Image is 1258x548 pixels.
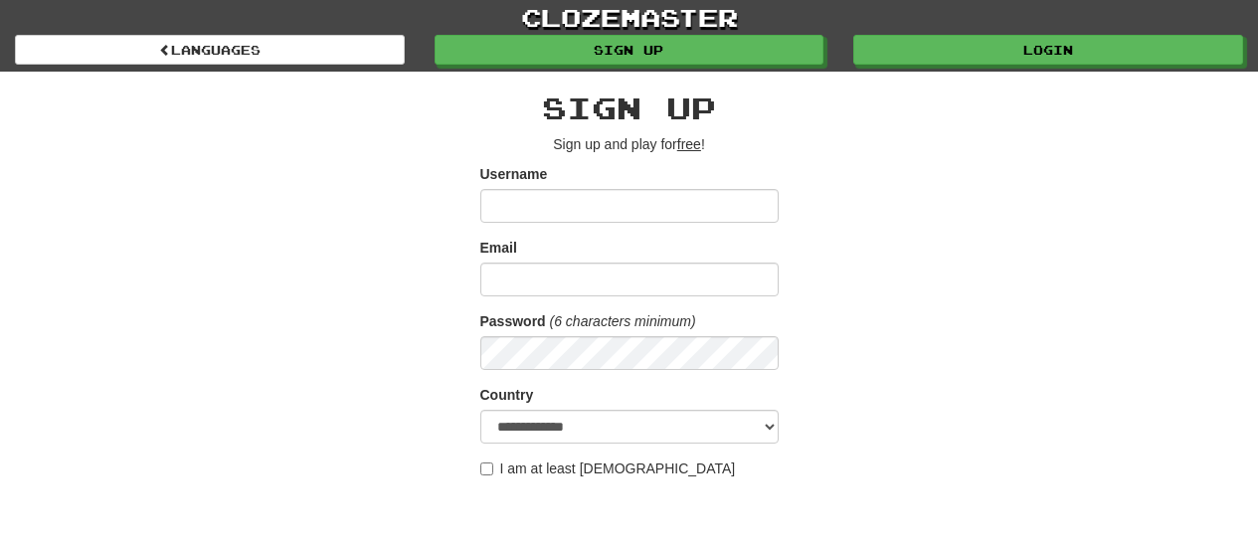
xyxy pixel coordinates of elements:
[480,311,546,331] label: Password
[15,35,405,65] a: Languages
[480,91,779,124] h2: Sign up
[480,462,493,475] input: I am at least [DEMOGRAPHIC_DATA]
[480,134,779,154] p: Sign up and play for !
[853,35,1243,65] a: Login
[480,238,517,258] label: Email
[550,313,696,329] em: (6 characters minimum)
[480,458,736,478] label: I am at least [DEMOGRAPHIC_DATA]
[677,136,701,152] u: free
[480,164,548,184] label: Username
[480,385,534,405] label: Country
[435,35,824,65] a: Sign up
